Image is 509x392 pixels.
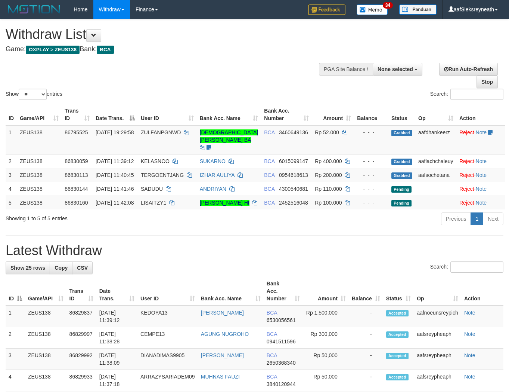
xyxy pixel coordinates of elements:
[50,261,72,274] a: Copy
[391,159,412,165] span: Grabbed
[97,46,114,54] span: BCA
[141,200,166,206] span: LISAITZY1
[66,327,96,349] td: 86829997
[264,200,274,206] span: BCA
[6,277,25,306] th: ID: activate to sort column descending
[315,129,339,135] span: Rp 52.000
[6,261,50,274] a: Show 25 rows
[96,186,134,192] span: [DATE] 11:41:46
[96,306,137,327] td: [DATE] 11:39:12
[25,327,66,349] td: ZEUS138
[456,168,505,182] td: ·
[279,158,308,164] span: Copy 6015099147 to clipboard
[264,129,274,135] span: BCA
[415,104,456,125] th: Op: activate to sort column ascending
[386,310,409,316] span: Accepted
[464,331,475,337] a: Note
[459,172,474,178] a: Reject
[303,306,349,327] td: Rp 1,500,000
[414,327,461,349] td: aafsreypheaph
[349,306,383,327] td: -
[349,327,383,349] td: -
[476,172,487,178] a: Note
[264,158,274,164] span: BCA
[456,104,505,125] th: Action
[6,327,25,349] td: 2
[6,154,17,168] td: 2
[137,349,198,370] td: DIANADIMAS9905
[6,46,332,53] h4: Game: Bank:
[357,199,385,206] div: - - -
[267,360,296,366] span: Copy 2650368340 to clipboard
[415,168,456,182] td: aafsochetana
[391,172,412,179] span: Grabbed
[414,306,461,327] td: aafnoeunsreypich
[66,370,96,391] td: 86829933
[459,129,474,135] a: Reject
[6,4,62,15] img: MOTION_logo.png
[141,186,163,192] span: SADUDU
[137,370,198,391] td: ARRAZYSARIADEM09
[6,349,25,370] td: 3
[25,349,66,370] td: ZEUS138
[459,158,474,164] a: Reject
[312,104,354,125] th: Amount: activate to sort column ascending
[17,104,62,125] th: Game/API: activate to sort column ascending
[201,374,240,380] a: MUHNAS FAUZI
[267,331,277,337] span: BCA
[65,158,88,164] span: 86830059
[264,172,274,178] span: BCA
[357,171,385,179] div: - - -
[354,104,388,125] th: Balance
[315,158,342,164] span: Rp 400.000
[456,125,505,154] td: ·
[6,27,332,42] h1: Withdraw List
[201,310,244,316] a: [PERSON_NAME]
[415,125,456,154] td: aafdhankeerz
[267,310,277,316] span: BCA
[378,66,413,72] span: None selected
[267,352,277,358] span: BCA
[6,125,17,154] td: 1
[414,277,461,306] th: Op: activate to sort column ascending
[77,265,88,271] span: CSV
[414,349,461,370] td: aafsreypheaph
[279,129,308,135] span: Copy 3460649136 to clipboard
[439,63,498,76] a: Run Auto-Refresh
[96,129,134,135] span: [DATE] 19:29:58
[414,370,461,391] td: aafsreypheaph
[303,277,349,306] th: Amount: activate to sort column ascending
[17,125,62,154] td: ZEUS138
[55,265,68,271] span: Copy
[66,277,96,306] th: Trans ID: activate to sort column ascending
[391,130,412,136] span: Grabbed
[315,200,342,206] span: Rp 100.000
[267,317,296,323] span: Copy 6530056561 to clipboard
[459,186,474,192] a: Reject
[315,172,342,178] span: Rp 200.000
[66,349,96,370] td: 86829992
[261,104,312,125] th: Bank Acc. Number: activate to sort column ascending
[303,349,349,370] td: Rp 50,000
[6,89,62,100] label: Show entries
[388,104,415,125] th: Status
[264,277,303,306] th: Bank Acc. Number: activate to sort column ascending
[383,2,393,9] span: 34
[137,306,198,327] td: KEDOYA13
[17,154,62,168] td: ZEUS138
[138,104,197,125] th: User ID: activate to sort column ascending
[279,172,308,178] span: Copy 0954618613 to clipboard
[349,370,383,391] td: -
[303,327,349,349] td: Rp 300,000
[441,212,471,225] a: Previous
[476,200,487,206] a: Note
[399,4,437,15] img: panduan.png
[6,370,25,391] td: 4
[6,306,25,327] td: 1
[476,186,487,192] a: Note
[96,200,134,206] span: [DATE] 11:42:08
[6,196,17,209] td: 5
[96,158,134,164] span: [DATE] 11:39:12
[430,261,503,273] label: Search:
[456,196,505,209] td: ·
